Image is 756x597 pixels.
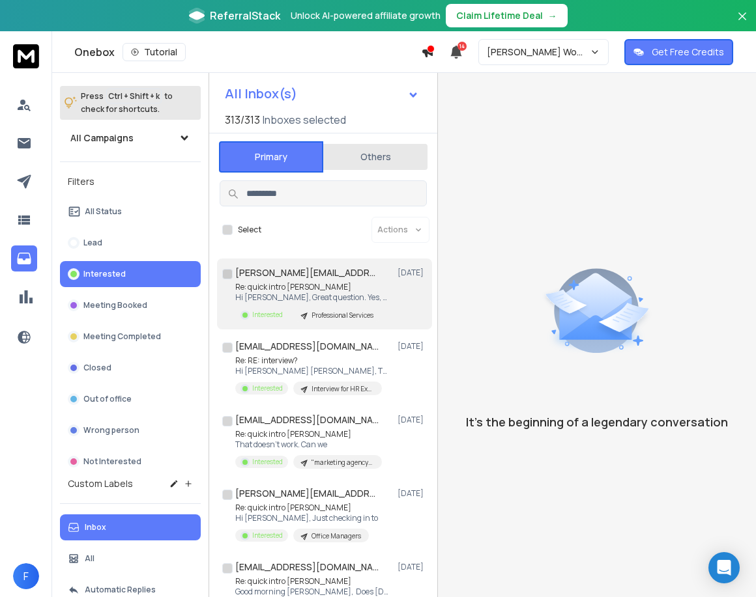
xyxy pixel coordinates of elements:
[235,576,392,587] p: Re: quick intro [PERSON_NAME]
[81,90,173,116] p: Press to check for shortcuts.
[235,355,392,366] p: Re: RE: interview?
[210,8,280,23] span: ReferralStack
[291,9,441,22] p: Unlock AI-powered affiliate growth
[398,562,427,572] p: [DATE]
[83,238,102,248] p: Lead
[70,132,134,145] h1: All Campaigns
[398,268,427,278] p: [DATE]
[60,355,201,381] button: Closed
[235,266,379,279] h1: [PERSON_NAME][EMAIL_ADDRESS][DOMAIN_NAME]
[734,8,751,39] button: Close banner
[235,561,379,574] h1: [EMAIL_ADDRESS][DOMAIN_NAME]
[398,415,427,425] p: [DATE]
[85,522,106,533] p: Inbox
[85,206,122,217] p: All Status
[219,141,323,173] button: Primary
[487,46,590,59] p: [PERSON_NAME] Workspace
[60,417,201,443] button: Wrong person
[83,331,161,342] p: Meeting Completed
[60,514,201,540] button: Inbox
[60,173,201,191] h3: Filters
[252,457,283,467] p: Interested
[312,311,373,320] p: Professional Services
[624,39,733,65] button: Get Free Credits
[74,43,421,61] div: Onebox
[13,563,39,589] button: F
[458,42,467,51] span: 14
[263,112,346,128] h3: Inboxes selected
[60,386,201,412] button: Out of office
[312,458,374,467] p: "marketing agency" | 11-500 | US ONLY | CXO/Owner/Partner
[446,4,568,27] button: Claim Lifetime Deal→
[252,383,283,393] p: Interested
[708,552,740,583] div: Open Intercom Messenger
[60,199,201,225] button: All Status
[60,292,201,318] button: Meeting Booked
[83,394,132,404] p: Out of office
[235,513,378,523] p: Hi [PERSON_NAME], Just checking in to
[235,503,378,513] p: Re: quick intro [PERSON_NAME]
[235,587,392,597] p: Good morning [PERSON_NAME], Does [DATE]
[652,46,724,59] p: Get Free Credits
[235,429,382,439] p: Re: quick intro [PERSON_NAME]
[83,269,126,279] p: Interested
[60,125,201,151] button: All Campaigns
[225,87,297,100] h1: All Inbox(s)
[398,341,427,352] p: [DATE]
[106,89,162,104] span: Ctrl + Shift + k
[235,282,392,292] p: Re: quick intro [PERSON_NAME]
[235,439,382,450] p: That doesn't work. Can we
[60,449,201,475] button: Not Interested
[225,112,260,128] span: 313 / 313
[60,261,201,287] button: Interested
[60,546,201,572] button: All
[548,9,557,22] span: →
[60,230,201,256] button: Lead
[323,143,428,171] button: Others
[83,363,111,373] p: Closed
[85,585,156,595] p: Automatic Replies
[85,553,94,564] p: All
[235,366,392,376] p: Hi [PERSON_NAME] [PERSON_NAME], Thanks for getting
[235,413,379,426] h1: [EMAIL_ADDRESS][DOMAIN_NAME]
[214,81,429,107] button: All Inbox(s)
[312,531,361,541] p: Office Managers
[83,425,139,436] p: Wrong person
[123,43,186,61] button: Tutorial
[398,488,427,499] p: [DATE]
[83,300,147,311] p: Meeting Booked
[235,292,392,303] p: Hi [PERSON_NAME], Great question. Yes, we
[83,456,141,467] p: Not Interested
[68,477,133,490] h3: Custom Labels
[466,413,728,431] p: It’s the beginning of a legendary conversation
[235,487,379,500] h1: [PERSON_NAME][EMAIL_ADDRESS][DOMAIN_NAME]
[235,340,379,353] h1: [EMAIL_ADDRESS][DOMAIN_NAME]
[60,324,201,350] button: Meeting Completed
[252,531,283,540] p: Interested
[238,225,261,235] label: Select
[252,310,283,320] p: Interested
[312,384,374,394] p: Interview for HR Execs - [PERSON_NAME]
